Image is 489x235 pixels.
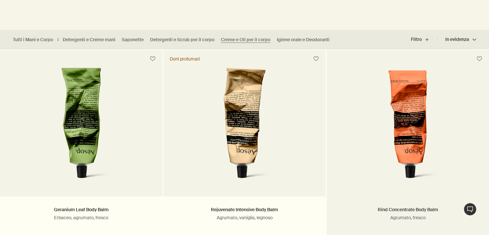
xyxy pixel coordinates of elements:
a: Rind Concetrate Body Balm in aluminium tube [327,68,489,196]
p: Erbaceo, agrumato, fresco [10,215,153,221]
a: Rejuvenate Intensive Body Balm [211,207,278,212]
a: Detergenti e Scrub per il corpo [150,37,214,43]
button: Filtro [411,32,437,47]
a: Detergenti e Creme mani [63,37,115,43]
a: Geranium Leaf Body Balm [54,207,109,212]
button: Salva nell'armadietto. [310,53,322,65]
div: Doni profumati [170,56,200,62]
img: Rejuvenate Intensive Body Balm 100 mL in yellow tube [193,68,296,187]
button: Salva nell'armadietto. [474,53,485,65]
button: Live Assistance [464,203,476,216]
button: In evidenza [437,32,476,47]
img: Rind Concetrate Body Balm in aluminium tube [356,68,459,187]
button: Salva nell'armadietto. [147,53,158,65]
a: Creme e Oli per il corpo [221,37,270,43]
p: Agrumato, vaniglia, legnoso [173,215,316,221]
img: Geranium Leaf Body Balm 100 mL in green aluminium tube [30,68,133,187]
p: Agrumato, fresco [336,215,479,221]
a: Rind Concentrate Body Balm [378,207,438,212]
a: Igiene orale e Deodoranti [277,37,330,43]
a: Saponette [122,37,144,43]
a: Rejuvenate Intensive Body Balm 100 mL in yellow tube [163,68,326,196]
a: Tutti i Mani e Corpo [13,37,53,43]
